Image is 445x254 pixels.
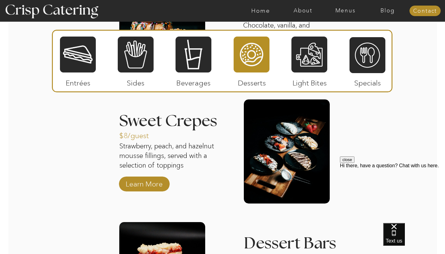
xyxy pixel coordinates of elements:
iframe: podium webchat widget bubble [383,223,445,254]
a: Blog [367,8,409,14]
a: Contact [409,8,441,14]
a: Menus [324,8,367,14]
a: Home [239,8,282,14]
p: Beverages [173,72,214,90]
p: Sides [115,72,156,90]
a: $8/guest [119,125,160,143]
p: Light Bites [289,72,330,90]
p: Entrées [57,72,99,90]
a: $6/guest [244,4,285,22]
a: About [282,8,324,14]
p: Specials [347,72,388,90]
iframe: podium webchat widget prompt [340,156,445,231]
a: Learn More [124,173,165,191]
p: Strawberry, peach, and hazelnut mousse fillings, served with a selection of toppings [119,142,221,171]
p: Desserts [231,72,272,90]
h3: Sweet Crepes [119,113,233,129]
h3: Dessert Bars [244,235,337,243]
